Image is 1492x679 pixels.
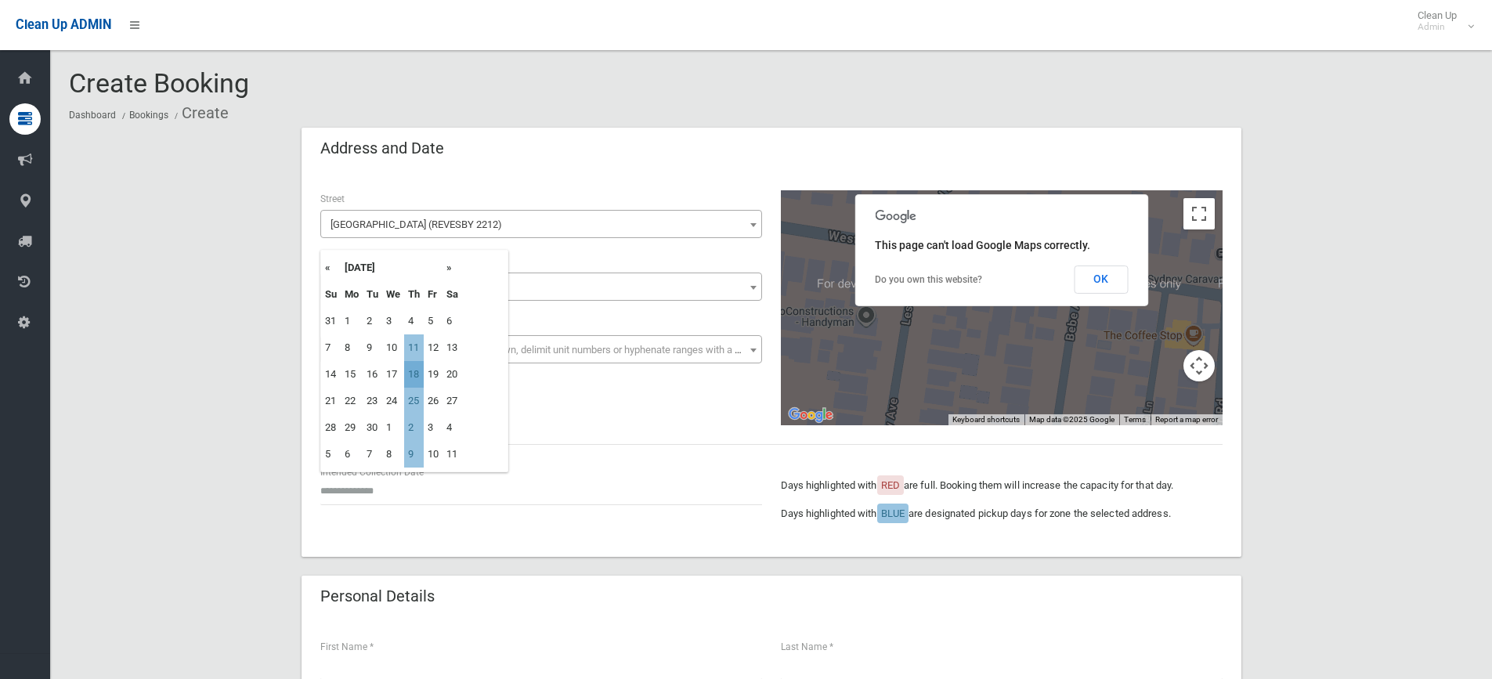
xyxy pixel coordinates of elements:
td: 19 [424,361,443,388]
button: Keyboard shortcuts [952,414,1020,425]
td: 28 [321,414,341,441]
span: Select the unit number from the dropdown, delimit unit numbers or hyphenate ranges with a comma [331,344,768,356]
td: 31 [321,308,341,334]
th: Su [321,281,341,308]
th: « [321,255,341,281]
td: 10 [382,334,404,361]
span: 11 [320,273,762,301]
td: 12 [424,334,443,361]
td: 5 [424,308,443,334]
td: 15 [341,361,363,388]
th: We [382,281,404,308]
th: » [443,255,462,281]
p: Days highlighted with are designated pickup days for zone the selected address. [781,504,1223,523]
td: 1 [382,414,404,441]
span: RED [881,479,900,491]
header: Personal Details [302,581,453,612]
td: 4 [404,308,424,334]
th: Th [404,281,424,308]
td: 17 [382,361,404,388]
td: 6 [341,441,363,468]
td: 8 [341,334,363,361]
span: Clean Up ADMIN [16,17,111,32]
span: BLUE [881,507,905,519]
a: Do you own this website? [875,274,982,285]
td: 14 [321,361,341,388]
span: Weston Street (REVESBY 2212) [324,214,758,236]
span: Create Booking [69,67,249,99]
span: Weston Street (REVESBY 2212) [320,210,762,238]
td: 9 [363,334,382,361]
a: Terms (opens in new tab) [1124,415,1146,424]
td: 4 [443,414,462,441]
td: 11 [404,334,424,361]
small: Admin [1418,21,1457,33]
span: 11 [324,276,758,298]
a: Bookings [129,110,168,121]
td: 9 [404,441,424,468]
td: 11 [443,441,462,468]
a: Report a map error [1155,415,1218,424]
td: 8 [382,441,404,468]
td: 23 [363,388,382,414]
td: 16 [363,361,382,388]
span: Map data ©2025 Google [1029,415,1114,424]
td: 24 [382,388,404,414]
td: 1 [341,308,363,334]
td: 22 [341,388,363,414]
td: 3 [424,414,443,441]
td: 27 [443,388,462,414]
td: 7 [321,334,341,361]
td: 5 [321,441,341,468]
th: [DATE] [341,255,443,281]
th: Tu [363,281,382,308]
th: Fr [424,281,443,308]
td: 29 [341,414,363,441]
button: Map camera controls [1183,350,1215,381]
span: Clean Up [1410,9,1472,33]
span: This page can't load Google Maps correctly. [875,239,1090,251]
td: 30 [363,414,382,441]
td: 10 [424,441,443,468]
td: 7 [363,441,382,468]
td: 6 [443,308,462,334]
th: Mo [341,281,363,308]
td: 26 [424,388,443,414]
button: OK [1074,265,1128,294]
td: 25 [404,388,424,414]
p: Days highlighted with are full. Booking them will increase the capacity for that day. [781,476,1223,495]
td: 21 [321,388,341,414]
header: Address and Date [302,133,463,164]
a: Dashboard [69,110,116,121]
td: 20 [443,361,462,388]
th: Sa [443,281,462,308]
a: Open this area in Google Maps (opens a new window) [785,405,836,425]
button: Toggle fullscreen view [1183,198,1215,229]
td: 2 [363,308,382,334]
td: 2 [404,414,424,441]
td: 3 [382,308,404,334]
li: Create [171,99,229,128]
td: 13 [443,334,462,361]
img: Google [785,405,836,425]
td: 18 [404,361,424,388]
